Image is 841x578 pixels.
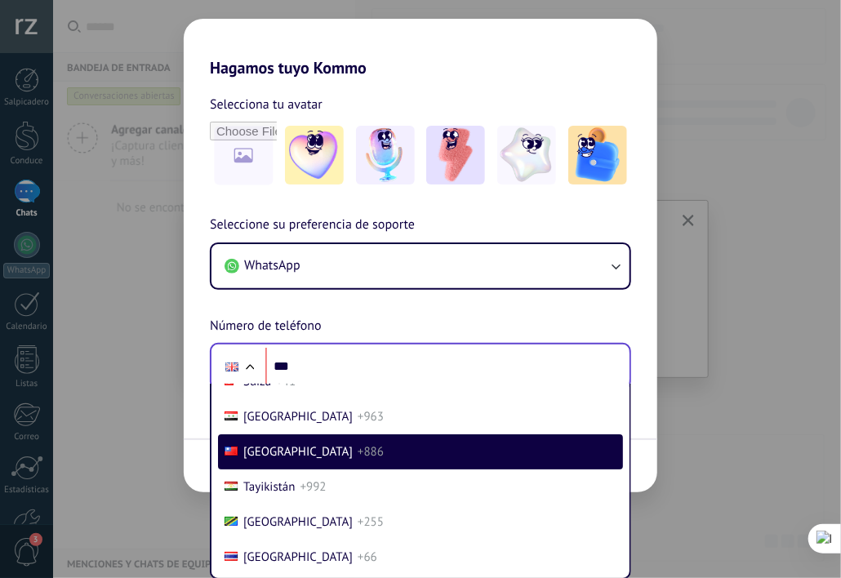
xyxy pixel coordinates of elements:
[426,126,485,185] img: -3.jpeg
[285,126,344,185] img: -1.jpeg
[300,479,326,495] span: +992
[210,94,323,115] span: Selecciona tu avatar
[184,19,657,78] h2: Hagamos tuyo Kommo
[243,444,353,460] span: [GEOGRAPHIC_DATA]
[497,126,556,185] img: -4.jpeg
[358,409,384,425] span: +963
[210,215,415,236] span: Seleccione su preferencia de soporte
[210,316,322,337] span: Número de teléfono
[243,409,353,425] span: [GEOGRAPHIC_DATA]
[211,244,630,288] button: WhatsApp
[216,349,247,384] div: United Kingdom: + 44
[244,257,300,273] span: WhatsApp
[243,514,353,530] span: [GEOGRAPHIC_DATA]
[356,126,415,185] img: -2.jpeg
[358,549,377,565] span: +66
[358,514,384,530] span: +255
[358,444,384,460] span: +886
[243,479,295,495] span: Tayikistán
[568,126,627,185] img: -5.jpeg
[243,549,353,565] span: [GEOGRAPHIC_DATA]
